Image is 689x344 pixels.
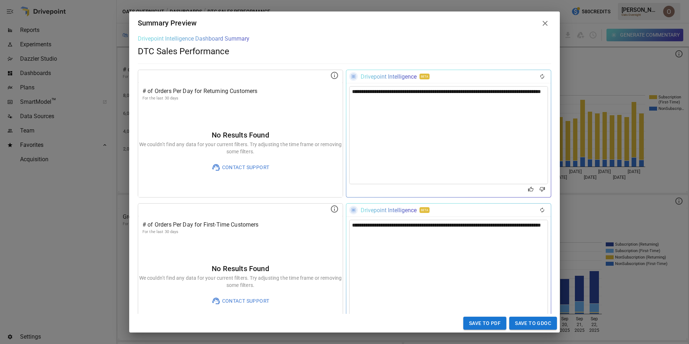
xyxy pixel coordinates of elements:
span: Drivepoint Intelligence Dashboard Summary [138,35,249,42]
div: Drivepoint Intelligence [361,207,417,214]
div: Summary Preview [138,17,197,29]
button: Contact Support [207,161,275,174]
h6: No Results Found [138,129,343,141]
button: Save to GDoc [509,317,557,330]
button: Contact Support [207,294,275,307]
p: We couldn’t find any data for your current filters. Try adjusting the time frame or removing some... [138,274,343,289]
p: # of Orders Per Day for First-Time Customers [142,220,338,229]
p: # of Orders Per Day for Returning Customers [142,87,338,96]
div: BETA [420,74,430,79]
div: Drivepoint Intelligence [361,73,417,80]
button: Bad Response [536,184,548,194]
button: Save to PDF [463,317,506,330]
div: Regenerate [536,205,548,215]
p: For the last 30 days [142,96,338,101]
span: Contact Support [220,163,269,172]
div: DTC Sales Performance [138,42,551,56]
div: BETA [420,207,430,213]
span: Contact Support [220,297,269,306]
p: For the last 30 days [142,229,338,235]
h6: No Results Found [138,263,343,274]
button: Good Response [525,184,536,194]
div: Regenerate [536,71,548,82]
p: We couldn’t find any data for your current filters. Try adjusting the time frame or removing some... [138,141,343,155]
